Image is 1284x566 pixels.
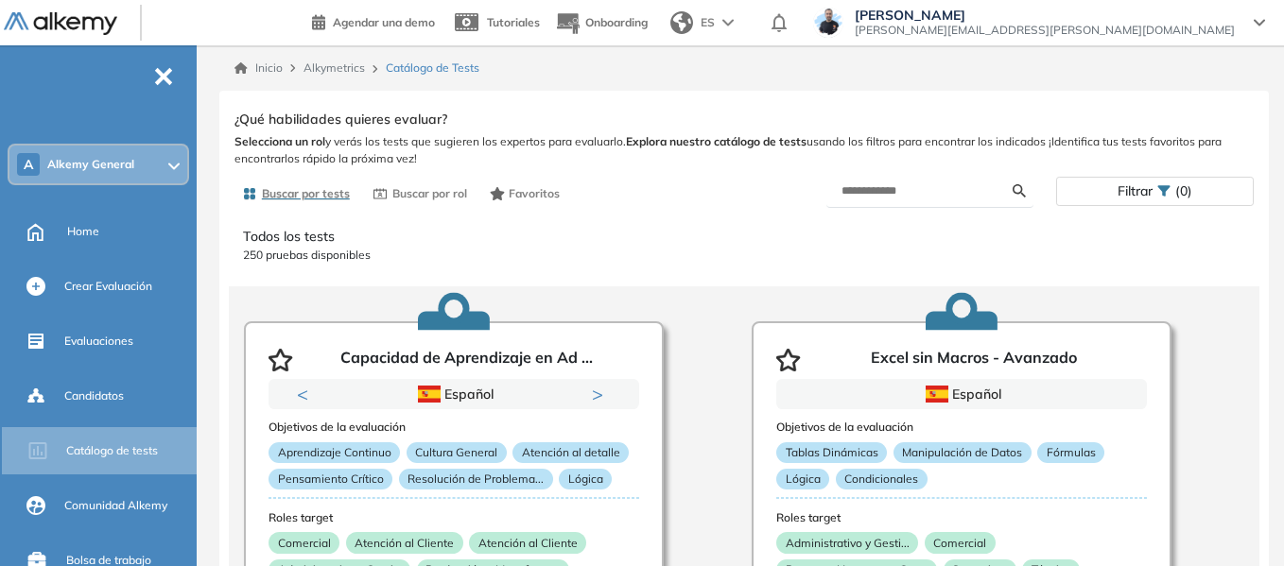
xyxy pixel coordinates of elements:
span: Buscar por tests [262,185,350,202]
span: ¿Qué habilidades quieres evaluar? [234,110,447,129]
button: Next [592,385,611,403]
span: Catálogo de tests [66,442,158,459]
button: Favoritos [482,178,568,210]
h3: Roles target [269,511,639,524]
span: Buscar por rol [392,185,467,202]
b: Explora nuestro catálogo de tests [626,134,807,148]
span: y verás los tests que sugieren los expertos para evaluarlo. usando los filtros para encontrar los... [234,133,1254,167]
p: 250 pruebas disponibles [243,247,1245,264]
div: Español [843,384,1080,404]
a: Inicio [234,60,283,77]
span: Favoritos [509,185,560,202]
button: Buscar por rol [365,178,475,210]
h3: Objetivos de la evaluación [776,420,1147,434]
img: ESP [926,386,948,403]
span: Evaluaciones [64,333,133,350]
span: Alkymetrics [304,60,365,75]
p: Atención al Cliente [469,532,586,553]
span: Filtrar [1118,178,1153,205]
span: Home [67,223,99,240]
button: Buscar por tests [234,178,357,210]
button: Previous [297,385,316,403]
p: Administrativo y Gesti... [776,532,918,553]
img: world [670,11,693,34]
button: 2 [461,409,477,412]
p: Aprendizaje Continuo [269,442,400,463]
span: Crear Evaluación [64,278,152,295]
p: Excel sin Macros - Avanzado [871,349,1077,371]
p: Pensamiento Crítico [269,469,392,489]
p: Comercial [269,532,339,553]
button: Onboarding [555,3,648,43]
span: ES [701,14,715,31]
span: (0) [1175,178,1192,205]
span: Catálogo de Tests [386,60,479,77]
h3: Roles target [776,511,1147,524]
span: Tutoriales [487,15,540,29]
p: Lógica [776,469,829,489]
span: [PERSON_NAME] [855,8,1235,23]
b: Selecciona un rol [234,134,325,148]
img: Logo [4,12,117,36]
p: Resolución de Problema... [399,469,553,489]
span: Comunidad Alkemy [64,497,167,514]
p: Cultura General [407,442,507,463]
span: Onboarding [585,15,648,29]
p: Fórmulas [1037,442,1104,463]
div: Español [336,384,572,404]
h3: Objetivos de la evaluación [269,420,639,434]
p: Lógica [559,469,612,489]
span: Agendar una demo [333,15,435,29]
img: arrow [722,19,734,26]
span: A [24,157,33,172]
p: Capacidad de Aprendizaje en Ad ... [340,349,593,371]
span: Candidatos [64,387,124,404]
p: Comercial [925,532,996,553]
span: [PERSON_NAME][EMAIL_ADDRESS][PERSON_NAME][DOMAIN_NAME] [855,23,1235,38]
p: Atención al Cliente [346,532,463,553]
a: Agendar una demo [312,9,435,32]
p: Tablas Dinámicas [776,442,887,463]
p: Condicionales [836,469,928,489]
span: Alkemy General [47,157,134,172]
p: Atención al detalle [512,442,629,463]
p: Manipulación de Datos [894,442,1032,463]
button: 1 [431,409,454,412]
p: Todos los tests [243,227,1245,247]
img: ESP [418,386,441,403]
